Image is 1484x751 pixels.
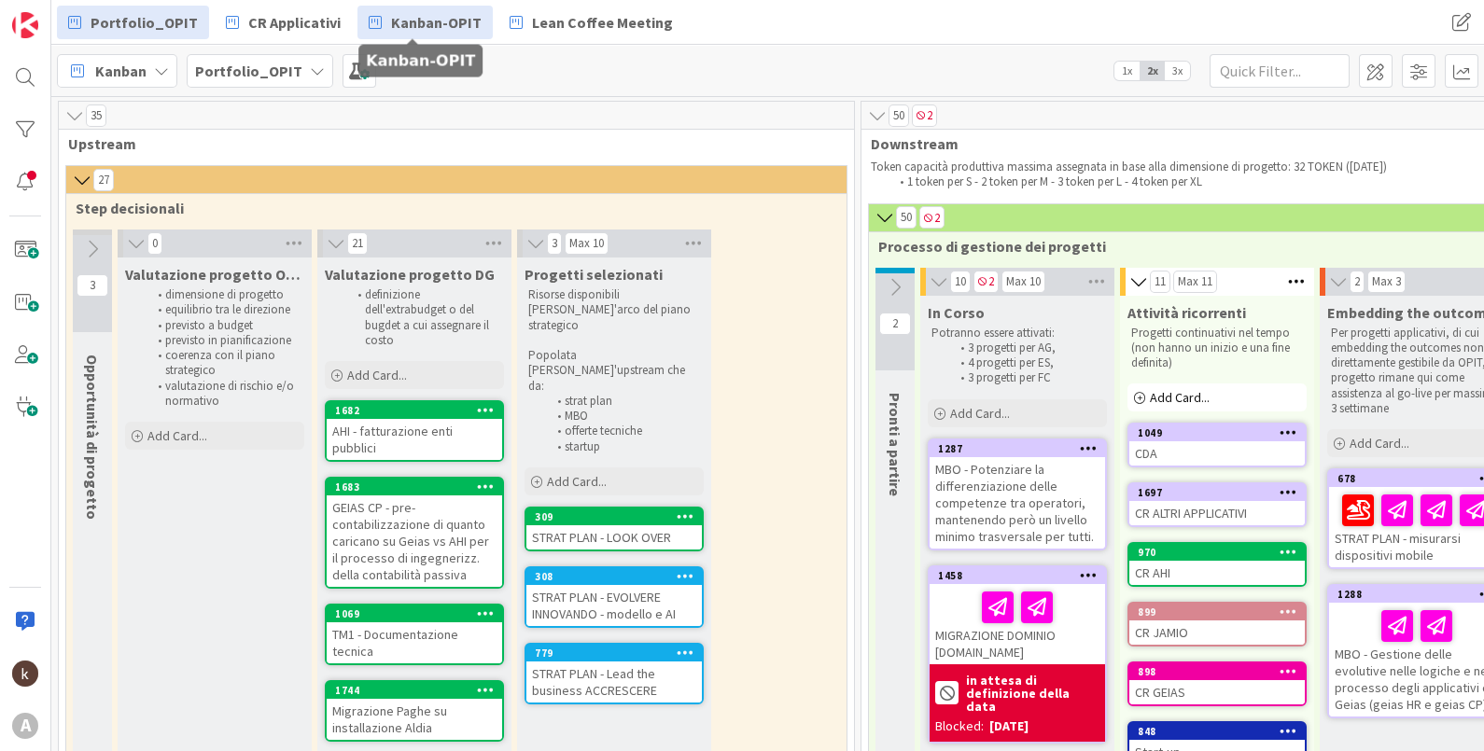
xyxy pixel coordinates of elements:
[327,479,502,587] div: 1683GEIAS CP - pre-contabilizzazione di quanto caricano su Geias vs AHI per il processo di ingegn...
[91,11,198,34] span: Portfolio_OPIT
[327,419,502,460] div: AHI - fatturazione enti pubblici
[335,404,502,417] div: 1682
[526,585,702,626] div: STRAT PLAN - EVOLVERE INNOVANDO - modello e AI
[325,477,504,589] a: 1683GEIAS CP - pre-contabilizzazione di quanto caricano su Geias vs AHI per il processo di ingegn...
[528,287,700,333] p: Risorse disponibili [PERSON_NAME]'arco del piano strategico
[1127,303,1246,322] span: Attività ricorrenti
[1129,424,1305,441] div: 1049
[912,104,937,127] span: 2
[989,716,1029,736] div: [DATE]
[931,326,1103,341] p: Potranno essere attivati:
[1114,62,1140,80] span: 1x
[1150,271,1170,293] span: 11
[1129,561,1305,585] div: CR AHI
[526,568,702,626] div: 308STRAT PLAN - EVOLVERE INNOVANDO - modello e AI
[1138,605,1305,619] div: 899
[889,104,909,127] span: 50
[147,348,301,379] li: coerenza con il piano strategico
[525,507,704,551] a: 309STRAT PLAN - LOOK OVER
[366,52,475,70] h5: Kanban-OPIT
[147,379,301,410] li: valutazione di rischio e/o normativo
[526,661,702,702] div: STRAT PLAN - Lead the business ACCRESCERE
[1350,435,1409,452] span: Add Card...
[928,438,1107,550] a: 1287MBO - Potenziare la differenziazione delle competenze tra operatori, mantenendo però un livel...
[248,11,341,34] span: CR Applicativi
[1129,604,1305,620] div: 899
[1138,486,1305,499] div: 1697
[938,442,1105,455] div: 1287
[1129,680,1305,704] div: CR GEIAS
[919,206,945,229] span: 2
[125,265,304,284] span: Valutazione progetto OPIT
[327,479,502,495] div: 1683
[526,568,702,585] div: 308
[1129,501,1305,525] div: CR ALTRI APPLICATIVI
[95,60,147,82] span: Kanban
[357,6,493,39] a: Kanban-OPIT
[535,647,702,660] div: 779
[1372,277,1401,286] div: Max 3
[1129,544,1305,561] div: 970
[928,565,1107,744] a: 1458MIGRAZIONE DOMINIO [DOMAIN_NAME]in attesa di definizione della dataBlocked:[DATE]
[147,302,301,317] li: equilibrio tra le direzione
[1129,441,1305,466] div: CDA
[1138,665,1305,678] div: 898
[86,104,106,127] span: 35
[526,525,702,549] div: STRAT PLAN - LOOK OVER
[526,508,702,525] div: 309
[547,473,607,490] span: Add Card...
[1129,663,1305,704] div: 898CR GEIAS
[195,62,302,80] b: Portfolio_OPIT
[528,348,700,394] p: Popolata [PERSON_NAME]'upstream che da:
[1129,620,1305,645] div: CR JAMIO
[1210,54,1350,88] input: Quick Filter...
[327,402,502,460] div: 1682AHI - fatturazione enti pubblici
[526,508,702,549] div: 309STRAT PLAN - LOOK OVER
[325,265,495,284] span: Valutazione progetto DG
[535,570,702,583] div: 308
[950,405,1010,422] span: Add Card...
[147,427,207,444] span: Add Card...
[966,674,1099,713] b: in attesa di definizione della data
[547,439,701,454] li: startup
[938,569,1105,582] div: 1458
[93,169,114,191] span: 27
[1140,62,1165,80] span: 2x
[547,232,562,255] span: 3
[1138,426,1305,439] div: 1049
[950,370,1104,385] li: 3 progetti per FC
[147,318,301,333] li: previsto a budget
[532,11,673,34] span: Lean Coffee Meeting
[973,271,999,293] span: 2
[896,206,917,229] span: 50
[12,12,38,38] img: Visit kanbanzone.com
[526,645,702,661] div: 779
[930,440,1105,457] div: 1287
[525,265,663,284] span: Progetti selezionati
[569,239,604,248] div: Max 10
[1129,424,1305,466] div: 1049CDA
[68,134,831,153] span: Upstream
[12,713,38,739] div: A
[335,607,502,620] div: 1069
[1127,542,1307,587] a: 970CR AHI
[930,457,1105,549] div: MBO - Potenziare la differenziazione delle competenze tra operatori, mantenendo però un livello m...
[1127,661,1307,706] a: 898CR GEIAS
[327,682,502,699] div: 1744
[1131,326,1303,371] p: Progetti continuativi nel tempo (non hanno un inizio e una fine definita)
[547,394,701,409] li: strat plan
[1127,482,1307,527] a: 1697CR ALTRI APPLICATIVI
[1138,725,1305,738] div: 848
[391,11,482,34] span: Kanban-OPIT
[327,605,502,622] div: 1069
[325,604,504,665] a: 1069TM1 - Documentazione tecnica
[57,6,209,39] a: Portfolio_OPIT
[76,199,823,217] span: Step decisionali
[327,682,502,740] div: 1744Migrazione Paghe su installazione Aldia
[1129,484,1305,525] div: 1697CR ALTRI APPLICATIVI
[1006,277,1041,286] div: Max 10
[325,680,504,742] a: 1744Migrazione Paghe su installazione Aldia
[930,440,1105,549] div: 1287MBO - Potenziare la differenziazione delle competenze tra operatori, mantenendo però un livel...
[147,287,301,302] li: dimensione di progetto
[1178,277,1212,286] div: Max 11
